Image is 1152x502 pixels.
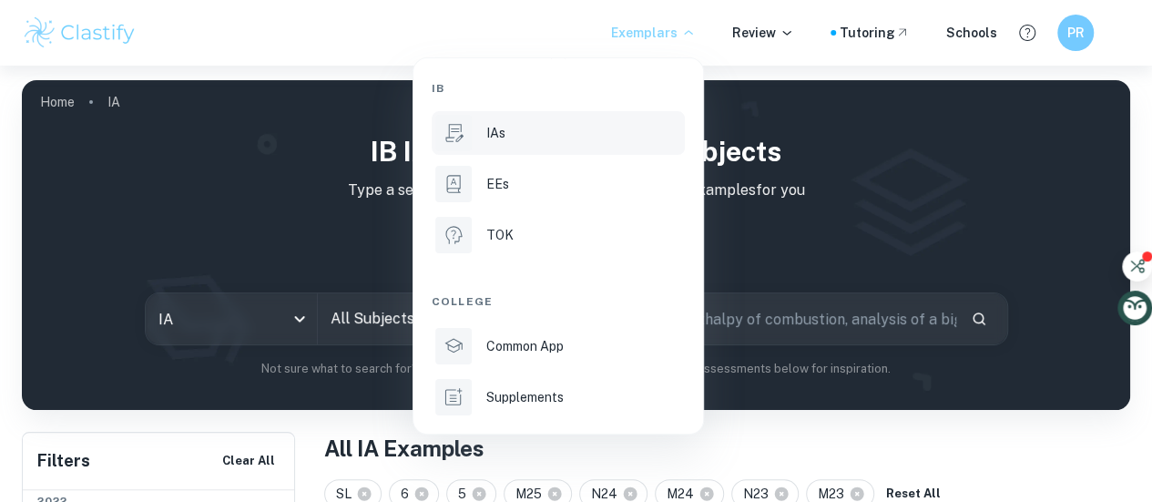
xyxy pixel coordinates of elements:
p: Common App [486,336,564,356]
p: EEs [486,174,509,194]
a: Common App [432,324,685,368]
p: Supplements [486,387,564,407]
span: College [432,293,493,310]
a: Supplements [432,375,685,419]
span: IB [432,80,444,97]
a: EEs [432,162,685,206]
p: TOK [486,225,514,245]
p: IAs [486,123,505,143]
a: TOK [432,213,685,257]
a: IAs [432,111,685,155]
